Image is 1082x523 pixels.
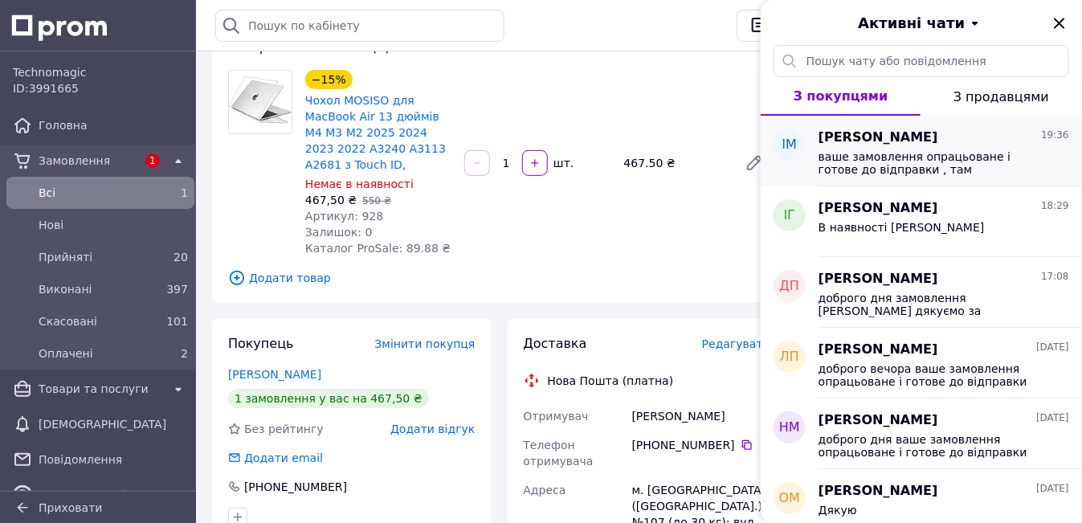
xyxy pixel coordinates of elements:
span: Прийняті [39,249,156,265]
span: З продавцями [953,89,1049,104]
span: [DATE] [1036,341,1069,354]
span: Скасовані [39,313,156,329]
div: Додати email [243,450,325,466]
span: [PERSON_NAME] [819,270,938,288]
span: Телефон отримувача [524,439,594,468]
span: Редагувати [702,337,770,350]
span: доброго дня замовлення [PERSON_NAME] дякуємо за замовлення [819,292,1047,317]
span: Замовлення [39,153,137,169]
button: ДП[PERSON_NAME]17:08доброго дня замовлення [PERSON_NAME] дякуємо за замовлення [761,257,1082,328]
button: З продавцями [921,77,1082,116]
button: З покупцями [761,77,921,116]
button: Активні чати [806,13,1037,34]
button: Чат [737,10,810,42]
span: [PERSON_NAME] [819,199,938,218]
span: Дякую [819,504,857,517]
span: ІГ [784,206,795,225]
span: 17:08 [1041,270,1069,284]
span: Виконані [39,281,156,297]
span: 397 [166,283,188,296]
span: Отримувач [524,410,589,423]
button: НМ[PERSON_NAME][DATE]доброго дня ваше замовлення опрацьоване і готове до відправки сьогодні відпр... [761,398,1082,469]
span: Змінити покупця [375,337,476,350]
button: Закрити [1050,14,1069,33]
span: [DATE] [1036,411,1069,425]
div: 467.50 ₴ [618,152,732,174]
span: 101 [166,315,188,328]
span: Повідомлення [39,451,188,468]
span: доброго дня ваше замовлення опрацьоване і готове до відправки сьогодні відправимо дякую за замовл... [819,433,1047,459]
span: ваше замовлення опрацьоване і готове до відправки , там пошкоджена упаковка ви читали ?завтра від... [819,150,1047,176]
span: Оплачені [39,345,156,362]
a: Чохол MOSISO для MacBook Air 13 дюймів M4 M3 M2 2025 2024 2023 2022 A3240 A3113 A2681 з Touch ID, [305,94,446,171]
span: Technomagic [13,64,188,80]
span: [DEMOGRAPHIC_DATA] [39,416,188,432]
span: Додати відгук [390,423,475,435]
div: 1 замовлення у вас на 467,50 ₴ [228,389,429,408]
span: Всi [39,185,156,201]
span: 18:29 [1041,199,1069,213]
span: 1 [181,186,188,199]
span: Додати товар [228,269,770,287]
button: ІМ[PERSON_NAME]19:36ваше замовлення опрацьоване і готове до відправки , там пошкоджена упаковка в... [761,116,1082,186]
div: [PHONE_NUMBER] [632,437,770,453]
span: ЛП [780,348,799,366]
span: 19:36 [1041,129,1069,142]
span: Активні чати [858,13,965,34]
input: Пошук по кабінету [215,10,504,42]
span: 2 [181,347,188,360]
span: Товари та послуги [39,381,162,397]
span: [PERSON_NAME] [819,129,938,147]
span: Каталог ProSale: 89.88 ₴ [305,242,451,255]
span: 1 [145,153,160,168]
div: Додати email [227,450,325,466]
span: доброго вечора ваше замовлення опрацьоване і готове до відправки дякую за замовлення [819,362,1047,388]
a: [PERSON_NAME] [228,368,321,381]
span: [DATE] [1036,482,1069,496]
span: 550 ₴ [362,195,391,206]
span: В наявності [PERSON_NAME] [819,221,985,234]
span: З покупцями [794,88,888,104]
span: [PERSON_NAME] [819,341,938,359]
span: 20 [174,251,188,264]
button: ІГ[PERSON_NAME]18:29В наявності [PERSON_NAME] [761,186,1082,257]
span: [PERSON_NAME] [819,482,938,501]
span: Залишок: 0 [305,226,373,239]
span: [PERSON_NAME] [819,411,938,430]
span: ОМ [779,489,800,508]
span: Артикул: 928 [305,210,383,223]
span: Каталог ProSale [39,487,162,503]
div: −15% [305,70,353,89]
div: Нова Пошта (платна) [544,373,678,389]
span: ДП [780,277,800,296]
span: Нові [39,217,188,233]
img: Чохол MOSISO для MacBook Air 13 дюймів M4 M3 M2 2025 2024 2023 2022 A3240 A3113 A2681 з Touch ID, [229,71,292,133]
span: НМ [779,419,800,437]
span: Покупець [228,336,294,351]
div: [PHONE_NUMBER] [243,479,349,495]
span: Доставка [524,336,587,351]
span: Немає в наявності [305,178,414,190]
span: Приховати [39,501,102,514]
a: Редагувати [738,147,770,179]
button: ЛП[PERSON_NAME][DATE]доброго вечора ваше замовлення опрацьоване і готове до відправки дякую за за... [761,328,1082,398]
input: Пошук чату або повідомлення [774,45,1069,77]
div: [PERSON_NAME] [629,402,774,431]
span: ID: 3991665 [13,82,79,95]
div: шт. [549,155,575,171]
span: Адреса [524,484,566,496]
span: ІМ [782,136,798,154]
span: 467,50 ₴ [305,194,357,206]
span: Головна [39,117,188,133]
span: Без рейтингу [244,423,324,435]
